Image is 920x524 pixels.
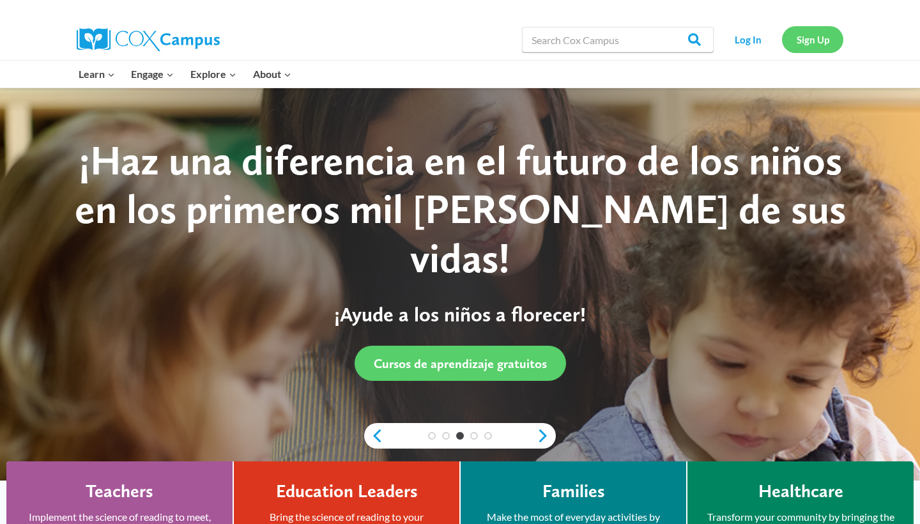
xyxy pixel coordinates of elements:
a: 3 [456,432,464,440]
p: ¡Ayude a los niños a florecer! [61,302,859,327]
a: previous [364,428,383,443]
h4: Teachers [86,481,153,502]
a: 2 [442,432,450,440]
button: Child menu of Engage [123,61,183,88]
a: 1 [428,432,436,440]
nav: Secondary Navigation [720,26,843,52]
div: content slider buttons [364,423,556,449]
a: Sign Up [782,26,843,52]
input: Search Cox Campus [522,27,714,52]
h4: Education Leaders [276,481,418,502]
a: 5 [484,432,492,440]
nav: Primary Navigation [70,61,299,88]
img: Cox Campus [77,28,220,51]
button: Child menu of Learn [70,61,123,88]
a: 4 [470,432,478,440]
button: Child menu of About [245,61,300,88]
button: Child menu of Explore [182,61,245,88]
a: next [537,428,556,443]
a: Log In [720,26,776,52]
a: Cursos de aprendizaje gratuitos [355,346,566,381]
span: Cursos de aprendizaje gratuitos [374,356,547,371]
h4: Healthcare [758,481,843,502]
h4: Families [542,481,605,502]
div: ¡Haz una diferencia en el futuro de los niños en los primeros mil [PERSON_NAME] de sus vidas! [61,136,859,283]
